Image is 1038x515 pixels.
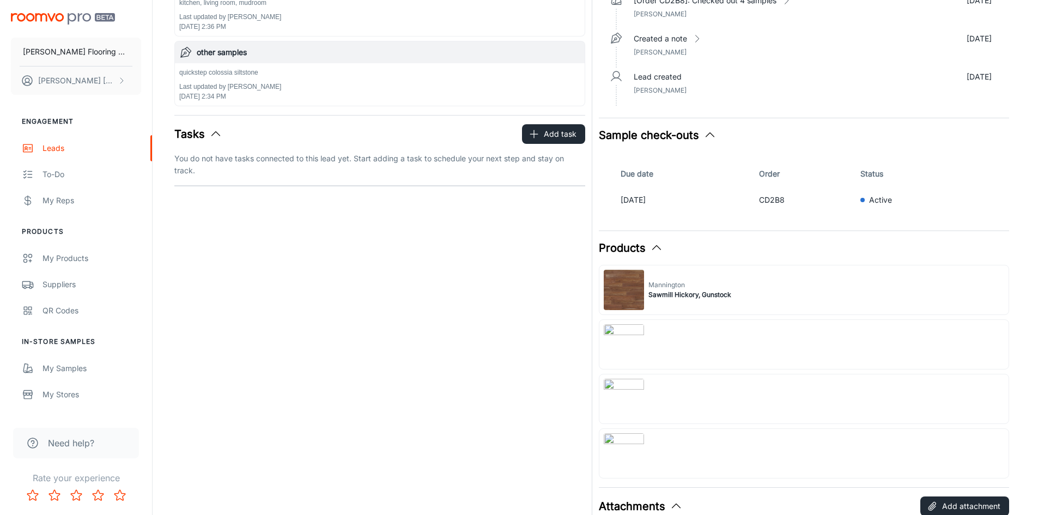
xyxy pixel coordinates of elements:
[856,161,1000,187] th: Status
[11,13,115,25] img: Roomvo PRO Beta
[179,68,281,77] p: quickstep colossia siltstone
[599,498,683,514] button: Attachments
[174,153,585,177] p: You do not have tasks connected to this lead yet. Start adding a task to schedule your next step ...
[648,290,731,300] span: Sawmill Hickory, Gunstock
[109,484,131,506] button: Rate 5 star
[43,142,141,154] div: Leads
[9,471,143,484] p: Rate your experience
[48,437,94,450] span: Need help?
[11,66,141,95] button: [PERSON_NAME] [PERSON_NAME]
[87,484,109,506] button: Rate 4 star
[967,33,992,45] p: [DATE]
[634,33,687,45] p: Created a note
[179,12,281,22] p: Last updated by [PERSON_NAME]
[38,75,115,87] p: [PERSON_NAME] [PERSON_NAME]
[197,46,580,58] h6: other samples
[179,22,281,32] p: [DATE] 2:36 PM
[23,46,129,58] p: [PERSON_NAME] Flooring Center
[634,86,687,94] span: [PERSON_NAME]
[869,194,892,206] p: Active
[621,194,751,206] p: [DATE]
[43,252,141,264] div: My Products
[174,126,222,142] button: Tasks
[43,168,141,180] div: To-do
[522,124,585,144] button: Add task
[648,280,731,290] span: Mannington
[65,484,87,506] button: Rate 3 star
[22,484,44,506] button: Rate 1 star
[44,484,65,506] button: Rate 2 star
[608,161,755,187] th: Due date
[967,71,992,83] p: [DATE]
[43,389,141,401] div: My Stores
[599,240,663,256] button: Products
[755,161,856,187] th: Order
[43,195,141,207] div: My Reps
[179,92,281,101] p: [DATE] 2:34 PM
[43,305,141,317] div: QR Codes
[43,362,141,374] div: My Samples
[759,194,852,206] p: CD2B8
[634,48,687,56] span: [PERSON_NAME]
[43,278,141,290] div: Suppliers
[179,82,281,92] p: Last updated by [PERSON_NAME]
[599,127,717,143] button: Sample check-outs
[11,38,141,66] button: [PERSON_NAME] Flooring Center
[175,41,585,106] button: other samplesquickstep colossia siltstoneLast updated by [PERSON_NAME][DATE] 2:34 PM
[634,71,682,83] p: Lead created
[634,10,687,18] span: [PERSON_NAME]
